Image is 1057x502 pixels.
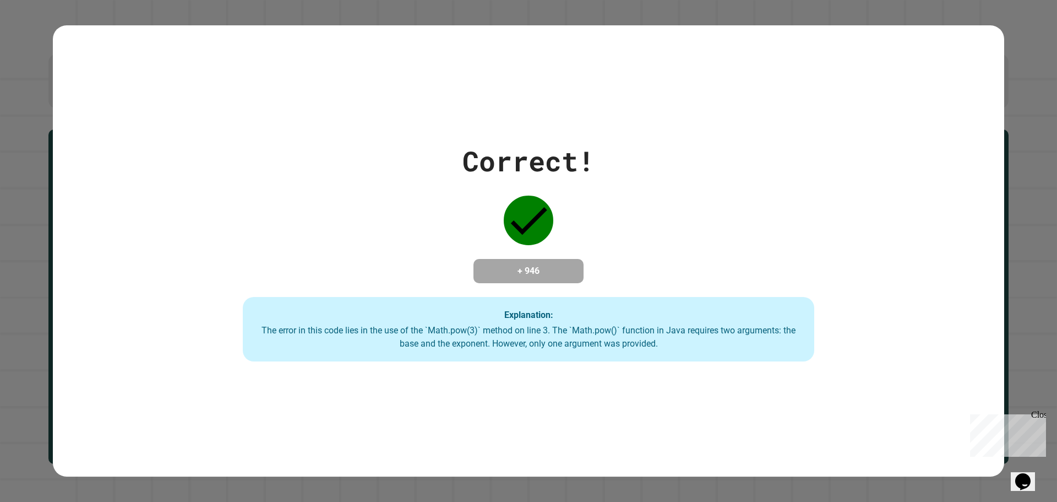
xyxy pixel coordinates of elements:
div: Correct! [462,141,595,182]
strong: Explanation: [504,309,553,320]
div: The error in this code lies in the use of the `Math.pow(3)` method on line 3. The `Math.pow()` fu... [254,324,803,350]
iframe: chat widget [1011,458,1046,491]
div: Chat with us now!Close [4,4,76,70]
iframe: chat widget [966,410,1046,457]
h4: + 946 [484,265,573,278]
